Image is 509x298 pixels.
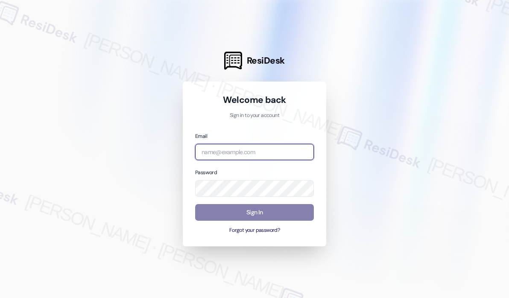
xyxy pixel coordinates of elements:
[195,204,314,221] button: Sign In
[195,144,314,161] input: name@example.com
[195,94,314,106] h1: Welcome back
[195,169,217,176] label: Password
[247,55,285,67] span: ResiDesk
[195,227,314,234] button: Forgot your password?
[195,133,207,140] label: Email
[195,112,314,120] p: Sign in to your account
[224,52,242,70] img: ResiDesk Logo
